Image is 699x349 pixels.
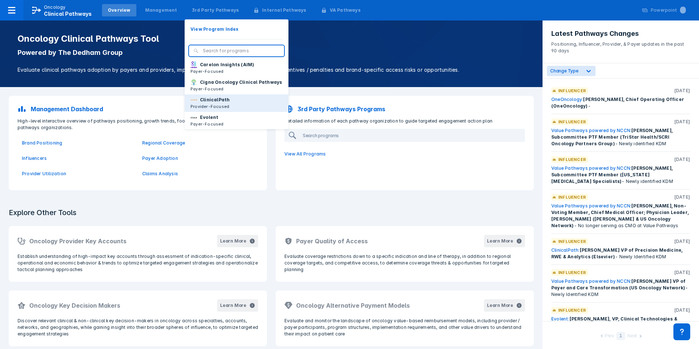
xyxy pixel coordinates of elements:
p: Influencer [558,269,586,276]
p: [DATE] [674,87,690,94]
p: Influencer [558,87,586,94]
p: Provider-Focused [190,103,230,110]
div: Prev [605,333,614,340]
p: Payer-Focused [190,86,282,92]
p: Payer-Focused [190,121,224,127]
button: Learn More [217,235,258,247]
div: - [551,96,690,109]
a: Value Pathways powered by NCCN: [551,128,631,133]
div: Learn More [220,238,246,244]
div: - Newly identified KDM [551,127,690,147]
div: - Newly identified KDM [551,165,690,185]
input: Search for programs [203,48,280,54]
p: ClinicalPath [200,97,230,103]
p: [DATE] [674,119,690,125]
p: [DATE] [674,156,690,163]
h3: Explore Other Tools [4,203,81,222]
p: Evaluate and monitor the landscape of oncology value-based reimbursement models, including provid... [284,318,525,337]
div: Learn More [220,302,246,309]
button: Cigna Oncology Clinical PathwaysPayer-Focused [185,77,288,94]
input: Search programs [300,130,519,141]
p: Influencer [558,119,586,125]
div: 3rd Party Pathways [192,7,239,14]
div: Overview [108,7,131,14]
p: Oncology [44,4,66,11]
button: EvolentPayer-Focused [185,112,288,130]
button: Learn More [484,235,525,247]
h2: Oncology Key Decision Makers [29,301,120,310]
p: [DATE] [674,194,690,200]
img: carelon-insights.png [190,61,197,68]
a: Influencers [22,155,133,162]
span: [PERSON_NAME], Chief Operating Officer (OneOncology) [551,97,684,109]
p: Influencer [558,194,586,200]
p: Evolent [200,114,218,121]
span: [PERSON_NAME] VP of Precision Medicine, RWE & Analytics (Elsevier) [551,247,683,259]
a: Claims Analysis [142,170,254,177]
button: View Program Index [185,24,288,35]
div: - Newly Identified KDM [551,316,690,329]
a: Value Pathways powered by NCCN: [551,165,631,171]
a: Payer Adoption [142,155,254,162]
h2: Oncology Provider Key Accounts [29,237,126,245]
a: Management Dashboard [13,100,262,118]
a: 3rd Party Pathways Programs [280,100,529,118]
h3: Latest Pathways Changes [551,29,690,38]
div: - Newly Identified KDM [551,247,690,260]
p: Carelon Insights (AIM) [200,61,254,68]
a: View All Programs [280,146,529,162]
div: Management [145,7,177,14]
h2: Payer Quality of Access [296,237,368,245]
a: Management [139,4,183,16]
a: Brand Positioning [22,140,133,146]
p: Cigna Oncology Clinical Pathways [200,79,282,86]
div: Internal Pathways [262,7,306,14]
p: Detailed information of each pathway organization to guide targeted engagement action plan [280,118,529,124]
span: Clinical Pathways [44,11,92,17]
img: via-oncology.png [190,97,197,103]
p: View Program Index [190,26,239,33]
div: Contact Support [673,323,690,340]
p: Influencer [558,238,586,245]
a: Value Pathways powered by NCCN: [551,278,631,284]
h2: Oncology Alternative Payment Models [296,301,410,310]
p: Establish understanding of high-impact key accounts through assessment of indication-specific cli... [18,253,258,273]
a: OneOncology: [551,97,583,102]
img: cigna-oncology-clinical-pathways.png [190,79,197,86]
span: [PERSON_NAME], Subcommittee PTF Member ([US_STATE] [MEDICAL_DATA] Specialists) [551,165,673,184]
p: Management Dashboard [31,105,103,113]
button: Learn More [217,299,258,312]
img: new-century-health.png [190,114,197,121]
div: Learn More [487,302,513,309]
button: Carelon Insights (AIM)Payer-Focused [185,59,288,77]
div: VA Pathways [330,7,360,14]
span: [PERSON_NAME], Subcommittee PTF Member (TriStar Health/SCRI Oncology Partners Group) [551,128,673,146]
p: Influencer [558,156,586,163]
div: - No longer serving as CMO at Value Pathways [551,203,690,229]
p: 3rd Party Pathways Programs [298,105,385,113]
p: Evaluate clinical pathways adoption by payers and providers, implementation sophistication, finan... [18,66,525,74]
p: Discover relevant clinical & non-clinical key decision-makers in oncology across specialties, acc... [18,318,258,337]
div: 1 [616,332,625,340]
p: Positioning, Influencer, Provider, & Payer updates in the past 90 days [551,38,690,54]
div: Next [627,333,637,340]
a: Evolent: [551,316,570,322]
span: Change Type [550,68,578,74]
div: - Newly Identified KDM [551,278,690,298]
div: Powerpoint [651,7,686,14]
a: Regional Coverage [142,140,254,146]
p: [DATE] [674,307,690,314]
a: Provider Utilization [22,170,133,177]
button: ClinicalPathProvider-Focused [185,94,288,112]
button: Learn More [484,299,525,312]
